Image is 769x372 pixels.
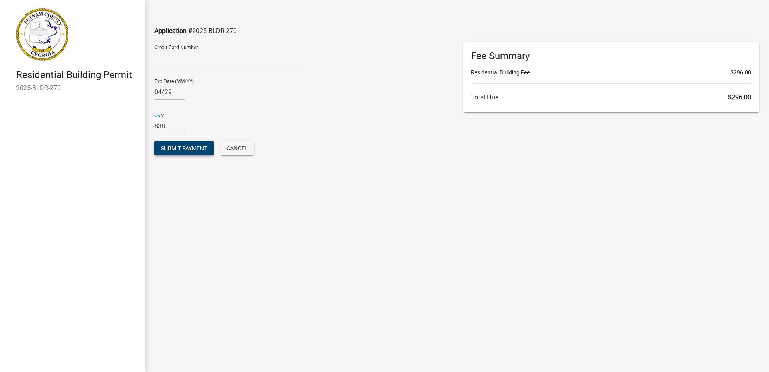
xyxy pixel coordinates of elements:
button: Submit Payment [154,141,214,155]
h6: Fee Summary [471,50,751,62]
span: 2025-BLDR-270 [192,27,237,35]
span: $296.00 [728,93,751,101]
img: Putnam County, Georgia [16,8,68,61]
span: $296.00 [730,68,751,77]
span: Submit Payment [161,145,207,151]
span: Cancel [226,145,248,151]
button: Cancel [220,141,254,155]
h4: Residential Building Permit [16,69,138,81]
h6: Total Due [471,93,751,101]
li: Residential Building Fee [471,68,751,77]
label: Credit Card Number [154,45,198,50]
h6: 2025-BLDR-270 [16,84,138,92]
span: Application # [154,27,192,35]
